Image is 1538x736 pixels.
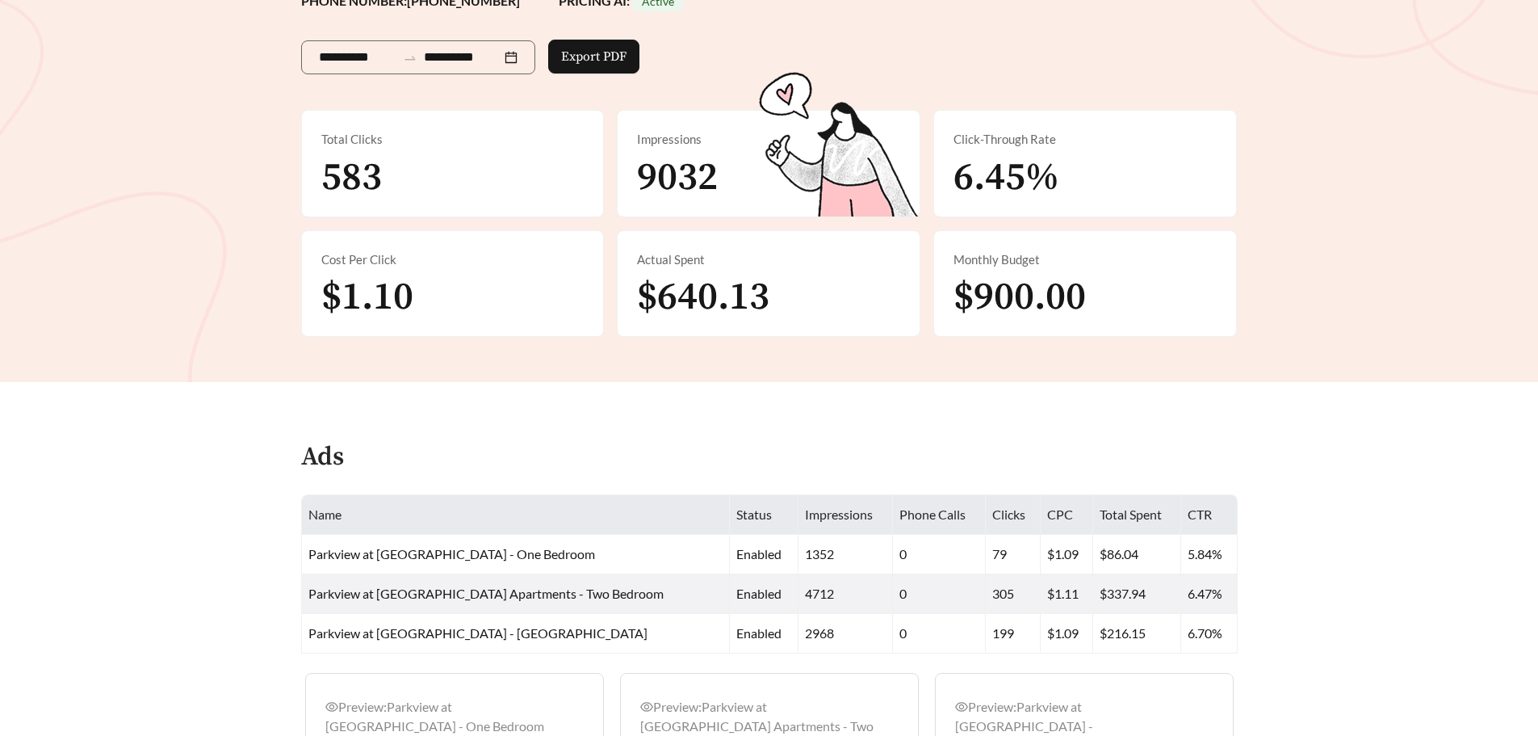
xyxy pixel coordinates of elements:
[955,700,968,713] span: eye
[798,614,893,654] td: 2968
[1181,614,1238,654] td: 6.70%
[561,47,627,66] span: Export PDF
[798,574,893,614] td: 4712
[798,535,893,574] td: 1352
[1093,535,1181,574] td: $86.04
[637,250,900,269] div: Actual Spent
[893,574,986,614] td: 0
[986,535,1040,574] td: 79
[321,154,382,202] span: 583
[730,495,798,535] th: Status
[1047,507,1073,522] span: CPC
[637,273,769,322] span: $640.13
[1181,535,1238,574] td: 5.84%
[953,130,1217,149] div: Click-Through Rate
[637,154,718,202] span: 9032
[403,51,417,65] span: swap-right
[637,130,900,149] div: Impressions
[986,614,1040,654] td: 199
[893,535,986,574] td: 0
[736,546,782,561] span: enabled
[1181,574,1238,614] td: 6.47%
[301,444,344,472] h4: Ads
[308,586,664,601] span: Parkview at [GEOGRAPHIC_DATA] Apartments - Two Bedroom
[302,495,731,535] th: Name
[308,625,647,641] span: Parkview at [GEOGRAPHIC_DATA] - [GEOGRAPHIC_DATA]
[736,625,782,641] span: enabled
[953,154,1059,202] span: 6.45%
[321,130,585,149] div: Total Clicks
[986,495,1040,535] th: Clicks
[953,250,1217,269] div: Monthly Budget
[321,273,413,322] span: $1.10
[1093,614,1181,654] td: $216.15
[1041,614,1093,654] td: $1.09
[1093,495,1181,535] th: Total Spent
[403,50,417,65] span: to
[893,495,986,535] th: Phone Calls
[1041,574,1093,614] td: $1.11
[1041,535,1093,574] td: $1.09
[1188,507,1212,522] span: CTR
[893,614,986,654] td: 0
[321,250,585,269] div: Cost Per Click
[953,273,1086,322] span: $900.00
[1093,574,1181,614] td: $337.94
[548,40,639,74] button: Export PDF
[798,495,893,535] th: Impressions
[986,574,1040,614] td: 305
[308,546,595,561] span: Parkview at [GEOGRAPHIC_DATA] - One Bedroom
[736,586,782,601] span: enabled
